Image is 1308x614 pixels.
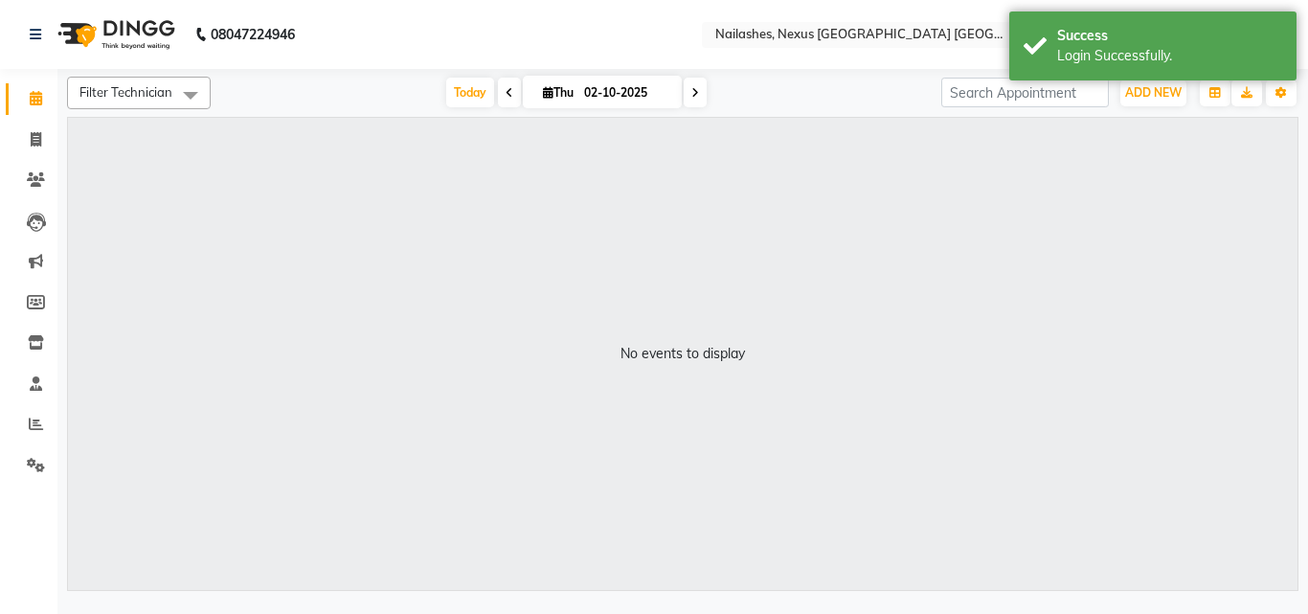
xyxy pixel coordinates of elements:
span: Today [446,78,494,107]
b: 08047224946 [211,8,295,61]
input: Search Appointment [941,78,1109,107]
input: 2025-10-02 [578,79,674,107]
div: Login Successfully. [1057,46,1282,66]
img: logo [49,8,180,61]
span: Thu [538,85,578,100]
span: ADD NEW [1125,85,1182,100]
button: ADD NEW [1120,80,1186,106]
div: No events to display [620,344,745,364]
span: Filter Technician [79,84,172,100]
div: Success [1057,26,1282,46]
